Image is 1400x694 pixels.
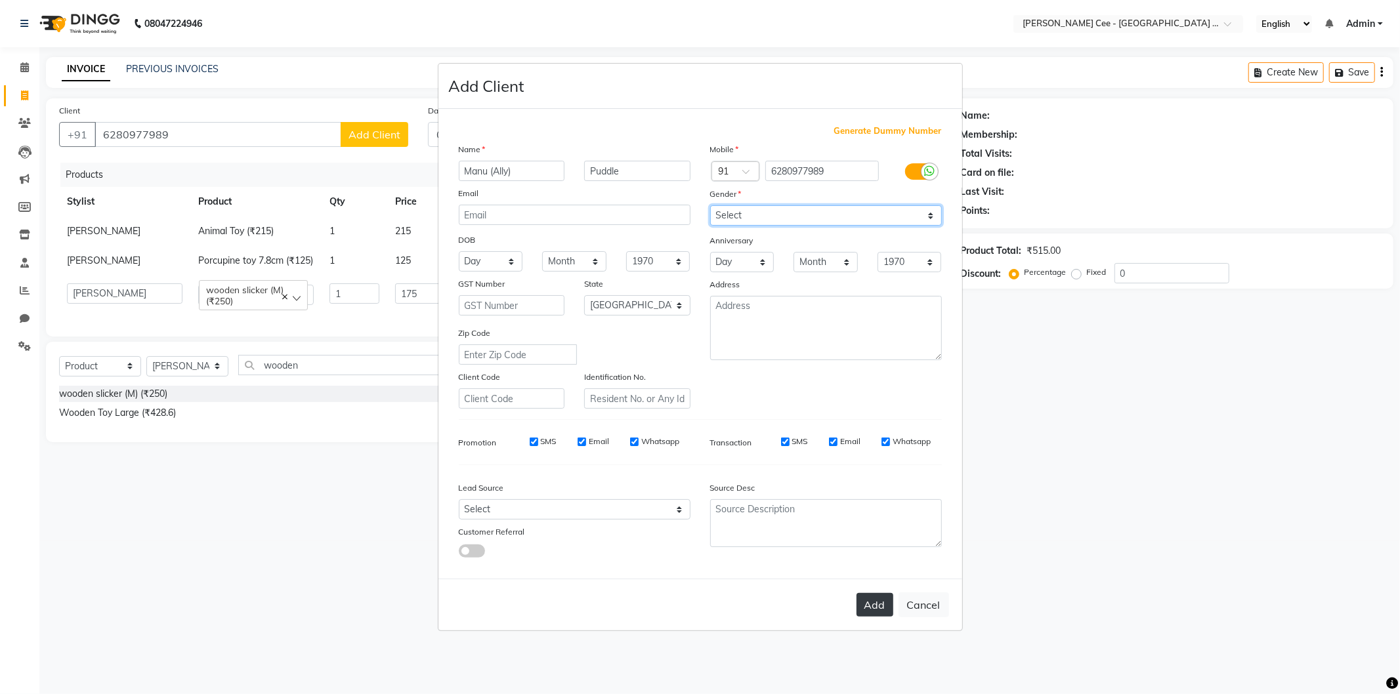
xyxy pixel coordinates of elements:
[459,344,577,365] input: Enter Zip Code
[710,279,740,291] label: Address
[459,234,476,246] label: DOB
[834,125,942,138] span: Generate Dummy Number
[459,161,565,181] input: First Name
[893,436,931,447] label: Whatsapp
[459,188,479,199] label: Email
[765,161,879,181] input: Mobile
[899,592,949,617] button: Cancel
[459,388,565,409] input: Client Code
[584,371,646,383] label: Identification No.
[584,388,690,409] input: Resident No. or Any Id
[459,437,497,449] label: Promotion
[459,371,501,383] label: Client Code
[449,74,524,98] h4: Add Client
[857,593,893,617] button: Add
[459,278,505,290] label: GST Number
[584,278,603,290] label: State
[541,436,557,447] label: SMS
[459,526,525,538] label: Customer Referral
[641,436,679,447] label: Whatsapp
[459,144,486,155] label: Name
[584,161,690,181] input: Last Name
[792,436,808,447] label: SMS
[459,327,491,339] label: Zip Code
[710,144,739,155] label: Mobile
[459,482,504,494] label: Lead Source
[459,205,690,225] input: Email
[840,436,860,447] label: Email
[710,482,755,494] label: Source Desc
[710,188,742,200] label: Gender
[459,295,565,316] input: GST Number
[710,437,752,449] label: Transaction
[589,436,609,447] label: Email
[710,235,753,247] label: Anniversary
